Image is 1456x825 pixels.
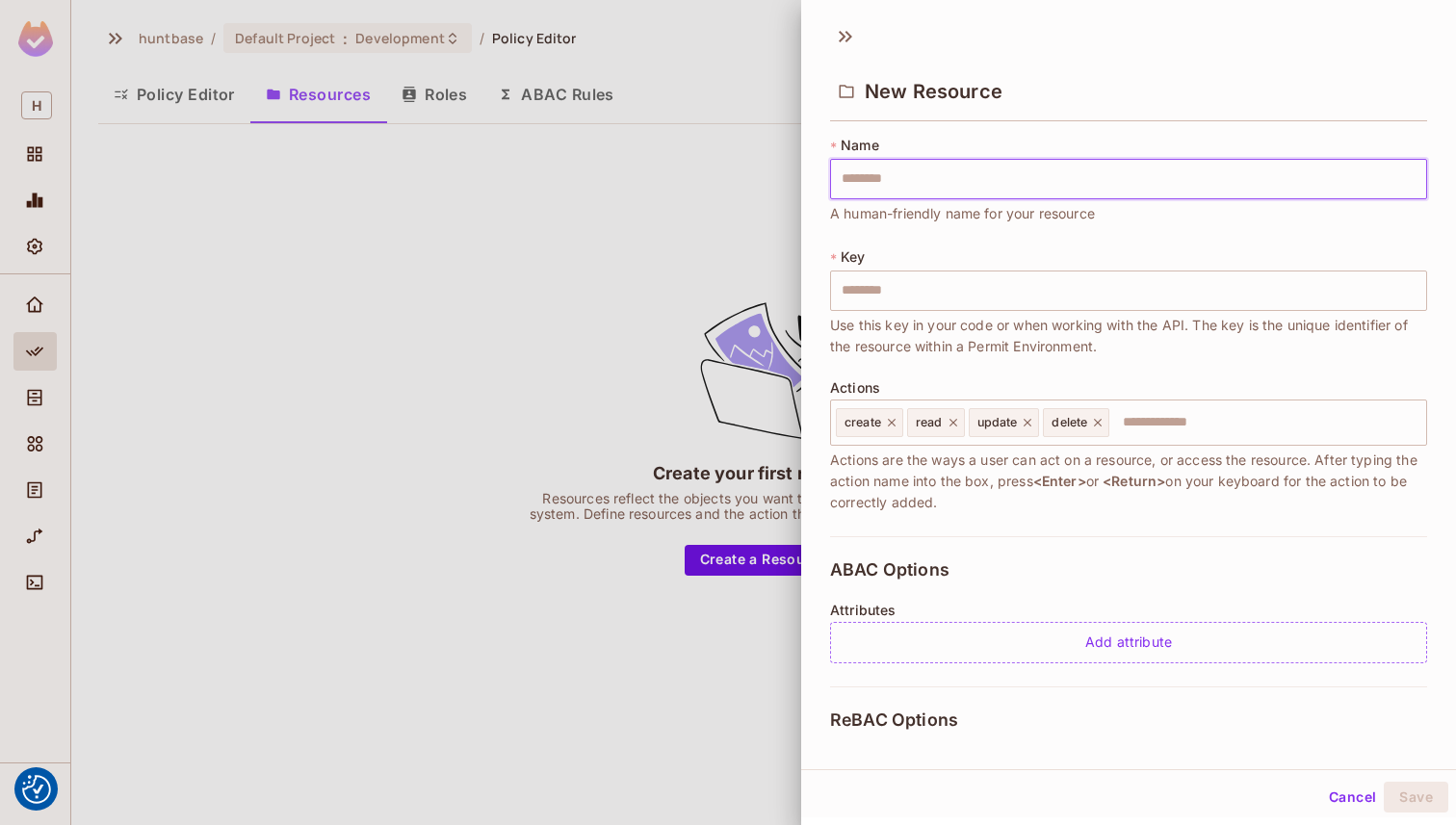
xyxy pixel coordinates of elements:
[22,775,51,804] button: Consent Preferences
[836,408,903,437] div: create
[830,315,1427,357] span: Use this key in your code or when working with the API. The key is the unique identifier of the r...
[830,380,880,396] span: Actions
[865,80,1002,103] span: New Resource
[1321,782,1384,812] button: Cancel
[830,603,897,618] span: Attributes
[916,415,943,430] span: read
[969,408,1040,437] div: update
[1384,782,1448,812] button: Save
[22,775,51,804] img: Revisit consent button
[1033,473,1086,489] span: <Enter>
[1043,408,1109,437] div: delete
[841,138,879,153] span: Name
[1103,473,1165,489] span: <Return>
[1052,415,1087,430] span: delete
[845,415,881,430] span: create
[830,450,1427,513] span: Actions are the ways a user can act on a resource, or access the resource. After typing the actio...
[907,408,965,437] div: read
[977,415,1018,430] span: update
[830,203,1095,224] span: A human-friendly name for your resource
[841,249,865,265] span: Key
[830,622,1427,663] div: Add attribute
[830,560,949,580] span: ABAC Options
[830,710,958,730] span: ReBAC Options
